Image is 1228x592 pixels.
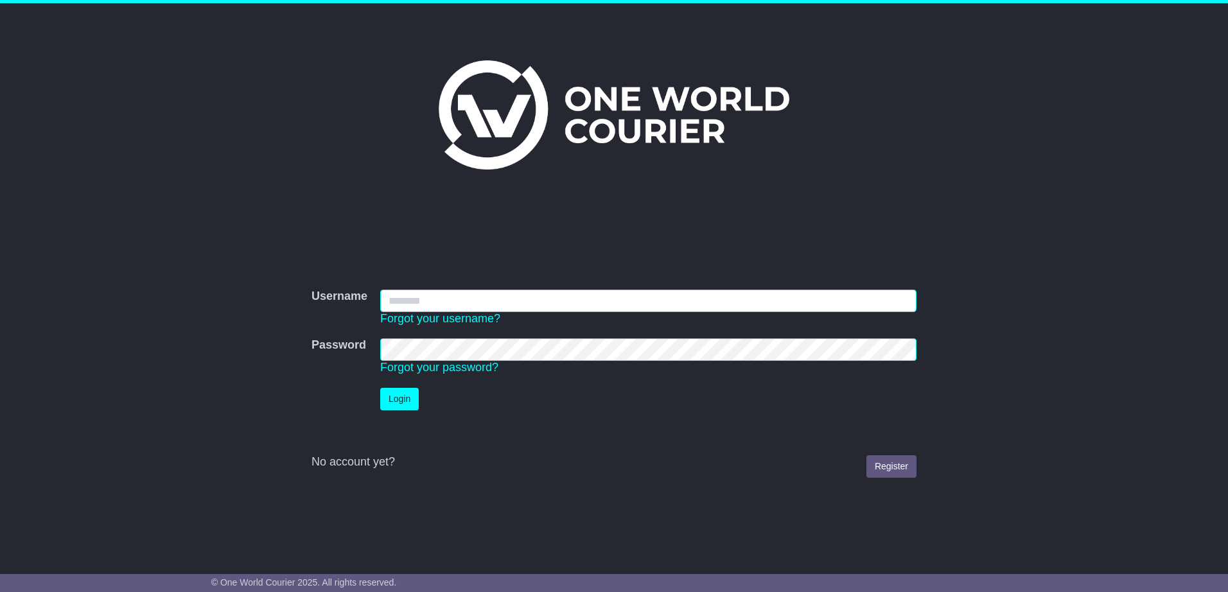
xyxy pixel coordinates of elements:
[311,290,367,304] label: Username
[439,60,789,170] img: One World
[380,388,419,410] button: Login
[866,455,917,478] a: Register
[211,577,397,588] span: © One World Courier 2025. All rights reserved.
[311,455,917,469] div: No account yet?
[380,361,498,374] a: Forgot your password?
[311,338,366,353] label: Password
[380,312,500,325] a: Forgot your username?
